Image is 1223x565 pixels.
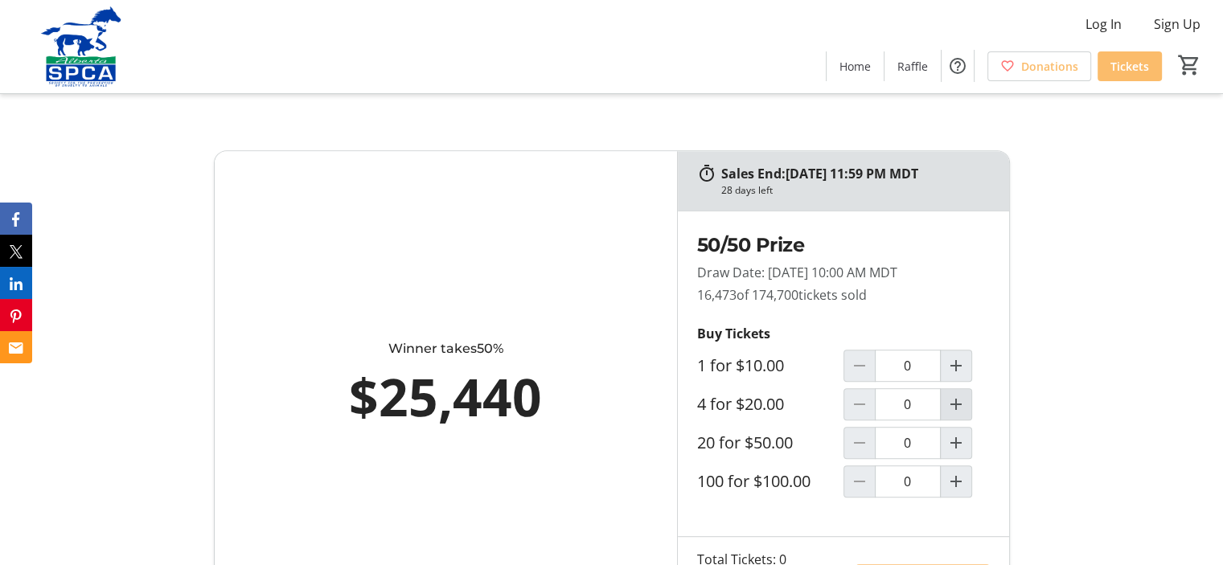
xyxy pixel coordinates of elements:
label: 4 for $20.00 [697,395,784,414]
span: Log In [1086,14,1122,34]
span: Tickets [1110,58,1149,75]
div: 28 days left [721,183,773,198]
p: Draw Date: [DATE] 10:00 AM MDT [697,263,990,282]
span: Home [839,58,871,75]
span: Raffle [897,58,928,75]
p: 16,473 tickets sold [697,285,990,305]
div: Winner takes [285,339,606,358]
span: of 174,700 [737,286,798,304]
div: $25,440 [285,358,606,436]
button: Increment by one [941,466,971,497]
button: Help [942,50,974,82]
span: Sign Up [1154,14,1200,34]
label: 20 for $50.00 [697,433,793,452]
label: 100 for $100.00 [697,472,811,491]
span: Donations [1021,58,1078,75]
button: Sign Up [1141,11,1213,37]
button: Increment by one [941,389,971,420]
span: [DATE] 11:59 PM MDT [786,165,918,182]
button: Increment by one [941,350,971,381]
button: Increment by one [941,428,971,458]
strong: Buy Tickets [697,325,770,342]
a: Donations [987,51,1091,81]
a: Tickets [1098,51,1162,81]
a: Home [827,51,884,81]
button: Log In [1073,11,1135,37]
a: Raffle [884,51,941,81]
label: 1 for $10.00 [697,356,784,375]
span: 50% [477,341,503,356]
h2: 50/50 Prize [697,231,990,260]
span: Sales End: [721,165,786,182]
button: Cart [1175,51,1204,80]
img: Alberta SPCA's Logo [10,6,153,87]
